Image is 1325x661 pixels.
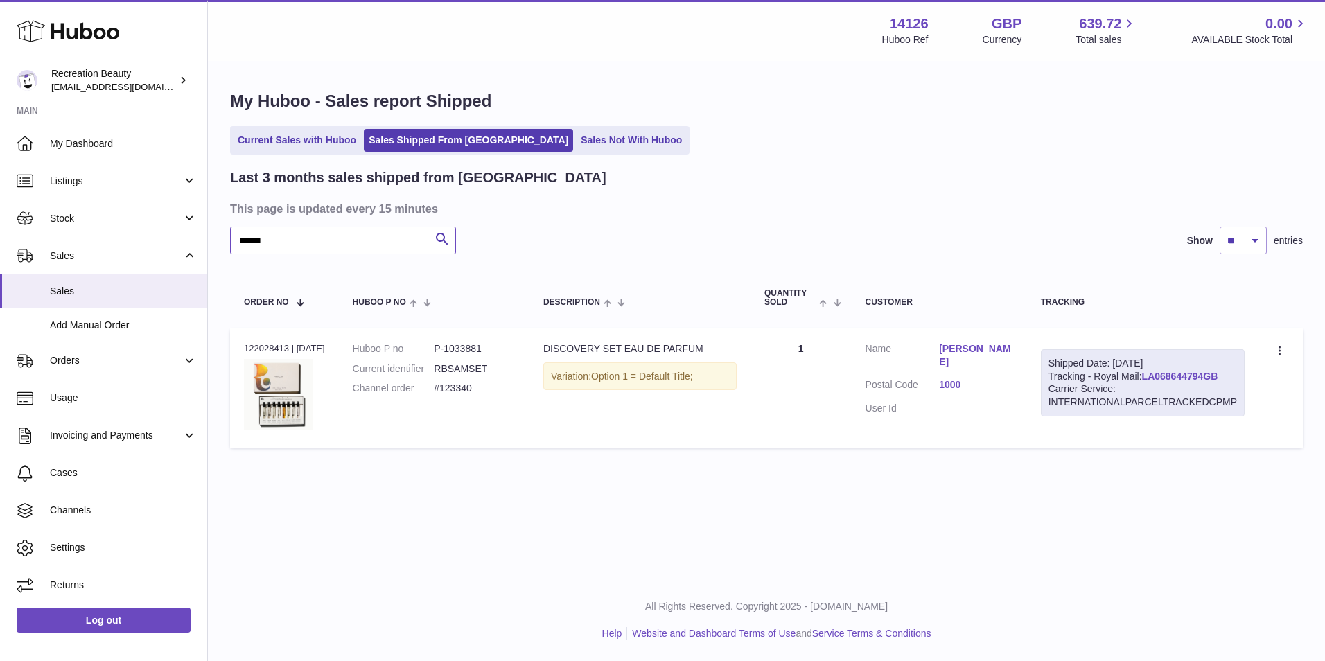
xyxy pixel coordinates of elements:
span: Orders [50,354,182,367]
div: Tracking - Royal Mail: [1041,349,1245,417]
span: Stock [50,212,182,225]
span: Sales [50,285,197,298]
p: All Rights Reserved. Copyright 2025 - [DOMAIN_NAME] [219,600,1314,613]
span: Order No [244,298,289,307]
span: Listings [50,175,182,188]
div: Recreation Beauty [51,67,176,94]
a: Log out [17,608,191,633]
span: My Dashboard [50,137,197,150]
span: Usage [50,391,197,405]
div: Variation: [543,362,737,391]
span: Channels [50,504,197,517]
span: AVAILABLE Stock Total [1191,33,1308,46]
dt: Name [866,342,940,372]
a: 0.00 AVAILABLE Stock Total [1191,15,1308,46]
a: 1000 [939,378,1013,391]
div: Tracking [1041,298,1245,307]
span: Add Manual Order [50,319,197,332]
a: Service Terms & Conditions [812,628,931,639]
a: [PERSON_NAME] [939,342,1013,369]
div: 122028413 | [DATE] [244,342,325,355]
dt: Channel order [353,382,435,395]
div: Currency [983,33,1022,46]
a: LA068644794GB [1142,371,1218,382]
a: Sales Shipped From [GEOGRAPHIC_DATA] [364,129,573,152]
span: Cases [50,466,197,479]
h2: Last 3 months sales shipped from [GEOGRAPHIC_DATA] [230,168,606,187]
a: 639.72 Total sales [1076,15,1137,46]
dd: RBSAMSET [434,362,516,376]
div: Huboo Ref [882,33,929,46]
span: Total sales [1076,33,1137,46]
a: Help [602,628,622,639]
span: Option 1 = Default Title; [591,371,693,382]
a: Current Sales with Huboo [233,129,361,152]
div: Shipped Date: [DATE] [1048,357,1237,370]
dd: #123340 [434,382,516,395]
dt: Postal Code [866,378,940,395]
li: and [627,627,931,640]
a: Website and Dashboard Terms of Use [632,628,796,639]
span: Quantity Sold [764,289,816,307]
span: entries [1274,234,1303,247]
h3: This page is updated every 15 minutes [230,201,1299,216]
td: 1 [751,328,852,448]
span: Invoicing and Payments [50,429,182,442]
dd: P-1033881 [434,342,516,355]
span: Returns [50,579,197,592]
div: Customer [866,298,1013,307]
span: 0.00 [1265,15,1292,33]
div: DISCOVERY SET EAU DE PARFUM [543,342,737,355]
span: Huboo P no [353,298,406,307]
label: Show [1187,234,1213,247]
strong: GBP [992,15,1021,33]
img: ANWD_12ML.jpg [244,359,313,430]
span: Settings [50,541,197,554]
span: 639.72 [1079,15,1121,33]
strong: 14126 [890,15,929,33]
h1: My Huboo - Sales report Shipped [230,90,1303,112]
div: Carrier Service: INTERNATIONALPARCELTRACKEDCPMP [1048,382,1237,409]
img: customercare@recreationbeauty.com [17,70,37,91]
dt: User Id [866,402,940,415]
span: [EMAIL_ADDRESS][DOMAIN_NAME] [51,81,204,92]
span: Sales [50,249,182,263]
a: Sales Not With Huboo [576,129,687,152]
span: Description [543,298,600,307]
dt: Current identifier [353,362,435,376]
dt: Huboo P no [353,342,435,355]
